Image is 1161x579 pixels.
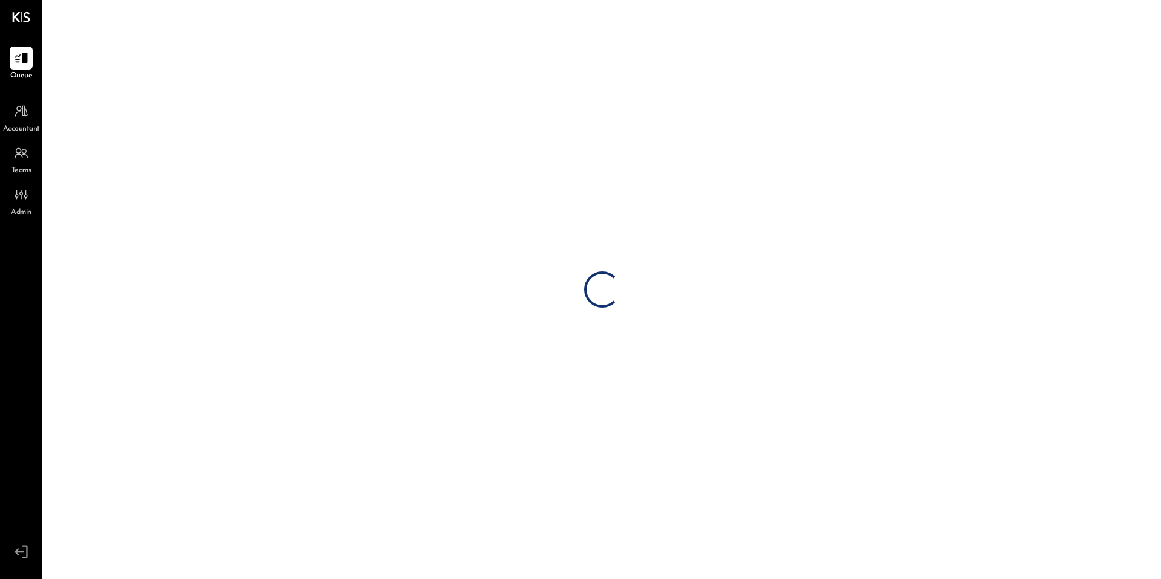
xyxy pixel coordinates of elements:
a: Admin [1,183,42,218]
span: Teams [11,166,31,176]
a: Teams [1,141,42,176]
span: Queue [10,71,33,82]
a: Queue [1,47,42,82]
span: Accountant [3,124,40,135]
a: Accountant [1,100,42,135]
span: Admin [11,207,31,218]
